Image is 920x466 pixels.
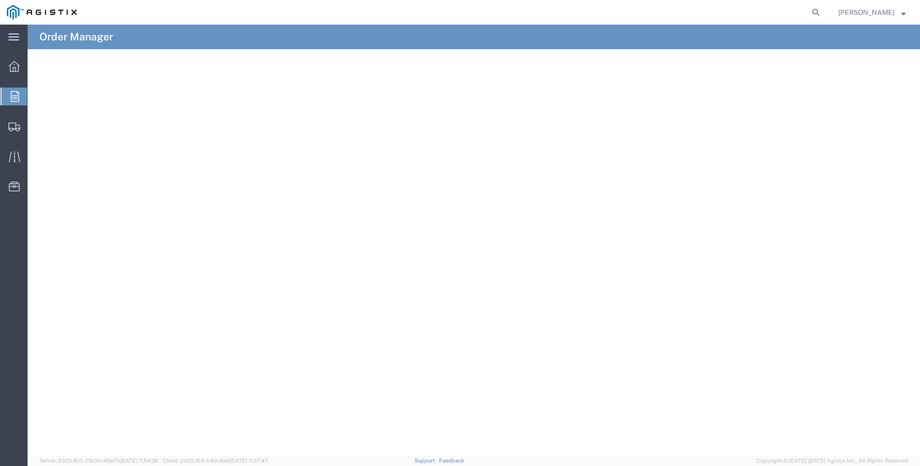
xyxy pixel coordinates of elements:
button: [PERSON_NAME] [838,6,906,18]
span: Server: 2025.16.0-21b0bc45e7b [39,458,159,464]
span: Betty Ortiz [838,7,894,18]
a: Support [414,458,439,464]
h4: Order Manager [39,25,113,49]
span: Copyright © [DATE]-[DATE] Agistix Inc., All Rights Reserved [757,457,908,465]
span: Client: 2025.16.0-b4dc8a9 [163,458,268,464]
a: Feedback [439,458,464,464]
span: [DATE] 11:54:36 [120,458,159,464]
span: [DATE] 11:37:47 [230,458,268,464]
img: logo [7,5,77,20]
